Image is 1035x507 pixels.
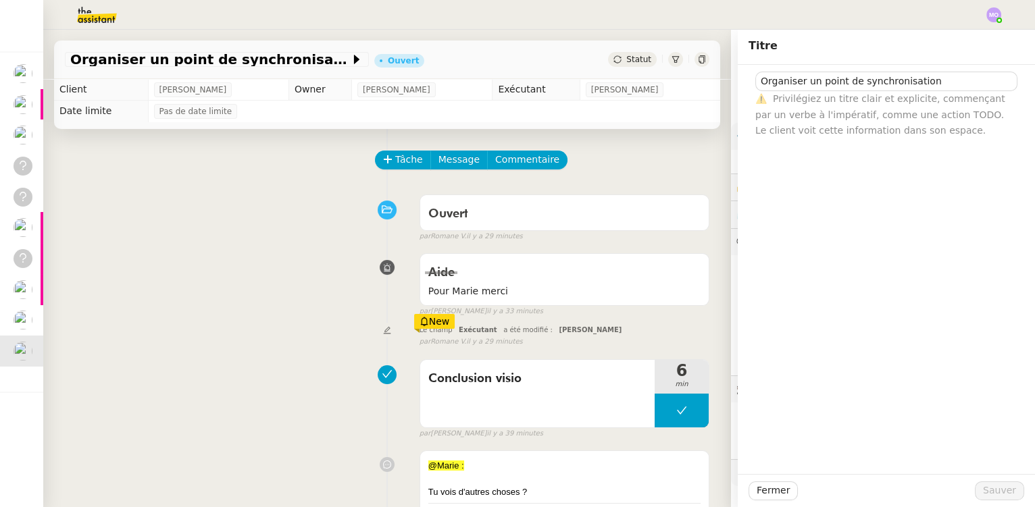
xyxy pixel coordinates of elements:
span: Conclusion visio [428,369,647,389]
span: il y a 29 minutes [466,231,523,242]
small: [PERSON_NAME] [420,306,543,317]
span: Titre [749,39,778,52]
span: Fermer [757,483,790,498]
div: 💬Commentaires 2 [731,229,1035,255]
span: 💬 [736,236,847,247]
td: Client [54,79,148,101]
img: users%2FutyFSk64t3XkVZvBICD9ZGkOt3Y2%2Favatar%2F51cb3b97-3a78-460b-81db-202cf2efb2f3 [14,280,32,299]
span: @Marie : [428,460,464,471]
span: par [420,428,431,439]
span: min [655,379,709,390]
img: users%2FfjlNmCTkLiVoA3HQjY3GA5JXGxb2%2Favatar%2Fstarofservice_97480retdsc0392.png [14,126,32,144]
span: Privilégiez un titre clair et explicite, commençant par un verbe à l'impératif, comme une action ... [755,93,1005,136]
span: a été modifié : [503,326,553,333]
span: 🕵️ [736,383,905,394]
button: Tâche [375,151,431,169]
span: Organiser un point de synchronisation [70,53,350,66]
img: svg [986,7,1001,22]
span: il y a 39 minutes [486,428,543,439]
img: users%2FfjlNmCTkLiVoA3HQjY3GA5JXGxb2%2Favatar%2Fstarofservice_97480retdsc0392.png [14,64,32,83]
span: par [420,231,431,242]
span: il y a 33 minutes [486,306,543,317]
img: users%2FfjlNmCTkLiVoA3HQjY3GA5JXGxb2%2Favatar%2Fstarofservice_97480retdsc0392.png [14,95,32,114]
span: 🧴 [736,467,778,478]
div: ⏲️Tâches 6:05 [731,201,1035,228]
span: ⚙️ [736,128,807,144]
td: Exécutant [493,79,580,101]
span: il y a 29 minutes [466,336,523,348]
small: Romane V. [420,231,523,242]
small: Romane V. [420,336,523,348]
div: ⚙️Procédures [731,123,1035,149]
button: Message [430,151,488,169]
div: 🔐Données client [731,174,1035,201]
span: ⏲️ [736,209,830,219]
span: Statut [626,55,651,64]
span: Commentaire [495,152,559,167]
div: Ouvert [388,57,419,65]
button: Commentaire [487,151,567,169]
span: Message [438,152,480,167]
span: Exécutant [459,326,497,333]
span: Tâche [395,152,423,167]
div: Tu vois d'autres choses ? [428,485,701,499]
span: Pour Marie merci [428,284,701,299]
div: New [414,314,455,329]
span: 6 [655,363,709,379]
span: [PERSON_NAME] [559,326,622,333]
small: [PERSON_NAME] [420,428,543,439]
div: 🕵️Autres demandes en cours 6 [731,376,1035,402]
span: ⚠️ [755,93,767,104]
button: Sauver [975,481,1024,500]
span: [PERSON_NAME] [363,83,430,97]
span: Aide [428,267,455,279]
img: users%2FfjlNmCTkLiVoA3HQjY3GA5JXGxb2%2Favatar%2Fstarofservice_97480retdsc0392.png [14,311,32,329]
span: [PERSON_NAME] [159,83,227,97]
span: Ouvert [428,208,468,220]
span: par [420,306,431,317]
img: users%2FutyFSk64t3XkVZvBICD9ZGkOt3Y2%2Favatar%2F51cb3b97-3a78-460b-81db-202cf2efb2f3 [14,342,32,361]
span: Pas de date limite [159,105,232,118]
td: Owner [288,79,351,101]
div: 🧴Autres [731,460,1035,486]
span: 🔐 [736,180,824,195]
img: users%2FfjlNmCTkLiVoA3HQjY3GA5JXGxb2%2Favatar%2Fstarofservice_97480retdsc0392.png [14,218,32,237]
span: [PERSON_NAME] [591,83,659,97]
span: Le champ [420,326,453,333]
span: par [420,336,431,348]
td: Date limite [54,101,148,122]
button: Fermer [749,481,798,500]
